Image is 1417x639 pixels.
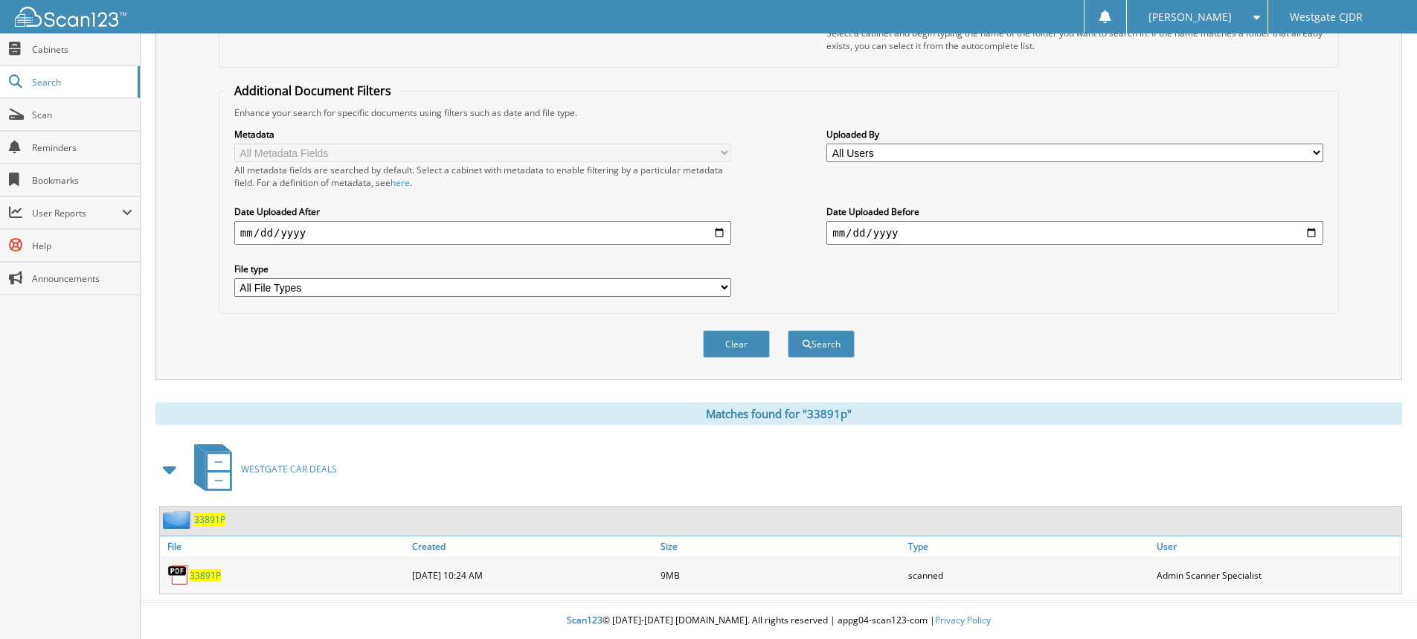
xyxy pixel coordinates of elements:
[657,536,905,556] a: Size
[32,240,132,252] span: Help
[160,536,408,556] a: File
[234,164,731,189] div: All metadata fields are searched by default. Select a cabinet with metadata to enable filtering b...
[904,536,1153,556] a: Type
[935,614,991,626] a: Privacy Policy
[567,614,603,626] span: Scan123
[408,560,657,590] div: [DATE] 10:24 AM
[788,330,855,358] button: Search
[703,330,770,358] button: Clear
[1153,536,1401,556] a: User
[32,43,132,56] span: Cabinets
[657,560,905,590] div: 9MB
[826,27,1323,52] div: Select a cabinet and begin typing the name of the folder you want to search in. If the name match...
[32,141,132,154] span: Reminders
[227,83,399,99] legend: Additional Document Filters
[904,560,1153,590] div: scanned
[141,603,1417,639] div: © [DATE]-[DATE] [DOMAIN_NAME]. All rights reserved | appg04-scan123-com |
[227,106,1331,119] div: Enhance your search for specific documents using filters such as date and file type.
[234,221,731,245] input: start
[32,207,122,219] span: User Reports
[185,440,337,498] a: WESTGATE CAR DEALS
[190,569,221,582] a: 33891P
[826,205,1323,218] label: Date Uploaded Before
[1290,13,1363,22] span: Westgate CJDR
[15,7,126,27] img: scan123-logo-white.svg
[163,510,194,529] img: folder2.png
[32,109,132,121] span: Scan
[194,513,225,526] a: 33891P
[1148,13,1232,22] span: [PERSON_NAME]
[241,463,337,475] span: WESTGATE CAR DEALS
[234,128,731,141] label: Metadata
[408,536,657,556] a: Created
[32,174,132,187] span: Bookmarks
[155,402,1402,425] div: Matches found for "33891p"
[826,221,1323,245] input: end
[167,564,190,586] img: PDF.png
[1343,568,1417,639] iframe: Chat Widget
[32,272,132,285] span: Announcements
[1153,560,1401,590] div: Admin Scanner Specialist
[234,205,731,218] label: Date Uploaded After
[234,263,731,275] label: File type
[32,76,130,89] span: Search
[391,176,410,189] a: here
[826,128,1323,141] label: Uploaded By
